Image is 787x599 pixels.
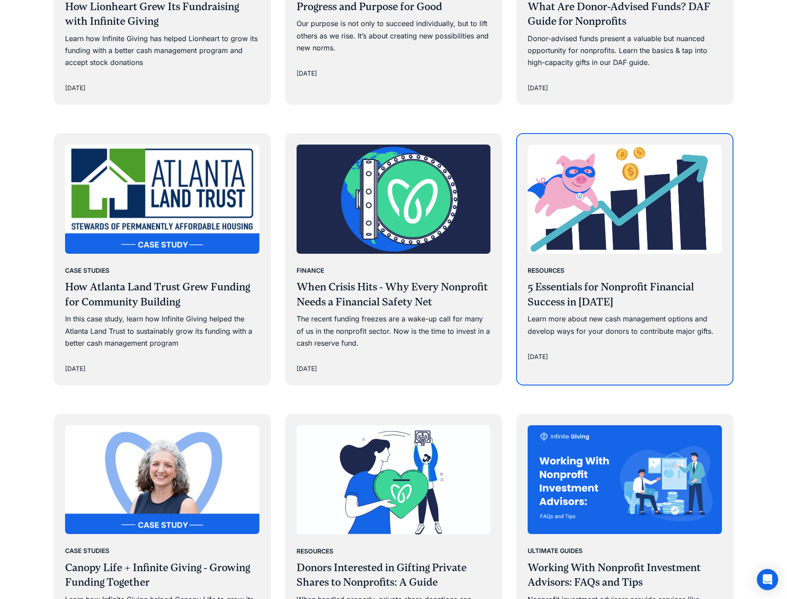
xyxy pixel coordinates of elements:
[65,265,109,276] div: Case Studies
[65,546,109,556] div: Case Studies
[54,134,270,384] a: Case StudiesHow Atlanta Land Trust Grew Funding for Community BuildingIn this case study, learn h...
[65,561,259,590] h3: Canopy Life + Infinite Giving - Growing Funding Together
[286,134,502,384] a: FinanceWhen Crisis Hits - Why Every Nonprofit Needs a Financial Safety NetThe recent funding free...
[528,351,548,362] div: [DATE]
[297,363,317,374] div: [DATE]
[65,280,259,309] h3: How Atlanta Land Trust Grew Funding for Community Building
[517,134,733,372] a: Resources5 Essentials for Nonprofit Financial Success in [DATE]Learn more about new cash manageme...
[757,569,778,590] div: Open Intercom Messenger
[528,33,722,69] div: Donor-advised funds present a valuable but nuanced opportunity for nonprofits. Learn the basics &...
[297,280,491,309] h3: When Crisis Hits - Why Every Nonprofit Needs a Financial Safety Net
[528,546,583,556] div: Ultimate Guides
[528,280,722,309] h3: 5 Essentials for Nonprofit Financial Success in [DATE]
[297,313,491,349] div: The recent funding freezes are a wake-up call for many of us in the nonprofit sector. Now is the ...
[297,546,333,557] div: Resources
[65,33,259,69] div: Learn how Infinite Giving has helped Lionheart to grow its funding with a better cash management ...
[65,313,259,349] div: In this case study, learn how Infinite Giving helped the Atlanta Land Trust to sustainably grow i...
[528,561,722,590] h3: Working With Nonprofit Investment Advisors: FAQs and Tips
[528,83,548,93] div: [DATE]
[65,83,85,93] div: [DATE]
[528,313,722,337] div: Learn more about new cash management options and develop ways for your donors to contribute major...
[297,68,317,79] div: [DATE]
[528,265,564,276] div: Resources
[297,561,491,590] h3: Donors Interested in Gifting Private Shares to Nonprofits: A Guide
[297,265,324,276] div: Finance
[297,18,491,54] div: Our purpose is not only to succeed individually, but to lift others as we rise. It’s about creati...
[65,363,85,374] div: [DATE]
